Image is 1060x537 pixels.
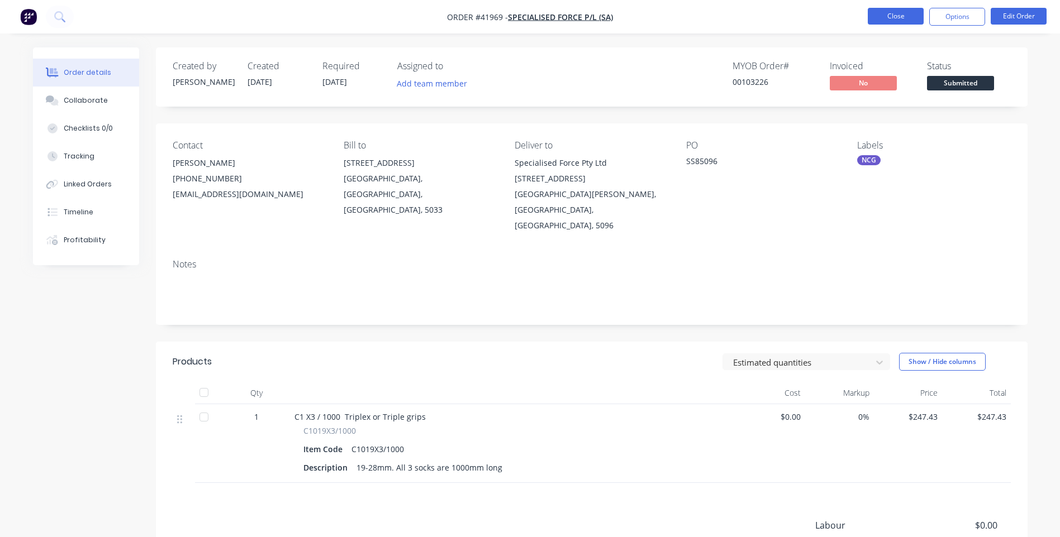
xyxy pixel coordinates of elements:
div: Cost [737,382,806,404]
div: Markup [805,382,874,404]
div: Collaborate [64,95,108,106]
div: Deliver to [515,140,668,151]
div: Assigned to [397,61,509,71]
span: $247.43 [878,411,938,423]
div: [STREET_ADDRESS] [344,155,497,171]
div: Bill to [344,140,497,151]
div: Price [874,382,943,404]
button: Profitability [33,226,139,254]
button: Checklists 0/0 [33,114,139,142]
div: [PERSON_NAME] [173,155,326,171]
span: 1 [254,411,259,423]
div: PO [686,140,839,151]
button: Options [929,8,985,26]
div: Profitability [64,235,106,245]
span: $0.00 [741,411,801,423]
button: Submitted [927,76,994,93]
button: Add team member [391,76,473,91]
div: [GEOGRAPHIC_DATA], [GEOGRAPHIC_DATA], [GEOGRAPHIC_DATA], 5033 [344,171,497,218]
div: Invoiced [830,61,914,71]
span: $0.00 [914,519,997,532]
div: Tracking [64,151,94,161]
span: C1 X3 / 1000 Triplex or Triple grips [294,411,426,422]
button: Timeline [33,198,139,226]
div: [PHONE_NUMBER] [173,171,326,186]
span: $247.43 [947,411,1006,423]
button: Close [868,8,924,25]
div: Products [173,355,212,368]
div: Description [303,459,352,476]
div: Linked Orders [64,179,112,189]
span: [DATE] [248,76,272,87]
div: Timeline [64,207,93,217]
button: Collaborate [33,87,139,114]
div: Created [248,61,309,71]
div: NCG [857,155,881,165]
div: [GEOGRAPHIC_DATA][PERSON_NAME], [GEOGRAPHIC_DATA], [GEOGRAPHIC_DATA], 5096 [515,186,668,233]
div: [EMAIL_ADDRESS][DOMAIN_NAME] [173,186,326,202]
div: Labels [857,140,1010,151]
span: C1019X3/1000 [303,425,356,437]
div: Contact [173,140,326,151]
div: Checklists 0/0 [64,123,113,133]
div: Created by [173,61,234,71]
span: [DATE] [322,76,347,87]
button: Tracking [33,142,139,170]
div: [STREET_ADDRESS][GEOGRAPHIC_DATA], [GEOGRAPHIC_DATA], [GEOGRAPHIC_DATA], 5033 [344,155,497,218]
div: Specialised Force Pty Ltd [STREET_ADDRESS] [515,155,668,186]
span: No [830,76,897,90]
div: C1019X3/1000 [347,441,408,457]
div: Status [927,61,1011,71]
div: [PERSON_NAME][PHONE_NUMBER][EMAIL_ADDRESS][DOMAIN_NAME] [173,155,326,202]
div: Total [942,382,1011,404]
img: Factory [20,8,37,25]
div: SS85096 [686,155,826,171]
a: SPECIALISED FORCE P/L (SA) [508,12,613,22]
button: Order details [33,59,139,87]
div: 00103226 [733,76,816,88]
div: Notes [173,259,1011,270]
div: [PERSON_NAME] [173,76,234,88]
button: Add team member [397,76,473,91]
div: Order details [64,68,111,78]
div: Specialised Force Pty Ltd [STREET_ADDRESS][GEOGRAPHIC_DATA][PERSON_NAME], [GEOGRAPHIC_DATA], [GEO... [515,155,668,233]
button: Show / Hide columns [899,353,986,371]
div: MYOB Order # [733,61,816,71]
span: Order #41969 - [447,12,508,22]
div: Required [322,61,384,71]
button: Linked Orders [33,170,139,198]
div: Item Code [303,441,347,457]
span: 0% [810,411,869,423]
span: Labour [815,519,915,532]
button: Edit Order [991,8,1047,25]
span: Submitted [927,76,994,90]
div: 19-28mm. All 3 socks are 1000mm long [352,459,507,476]
div: Qty [223,382,290,404]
